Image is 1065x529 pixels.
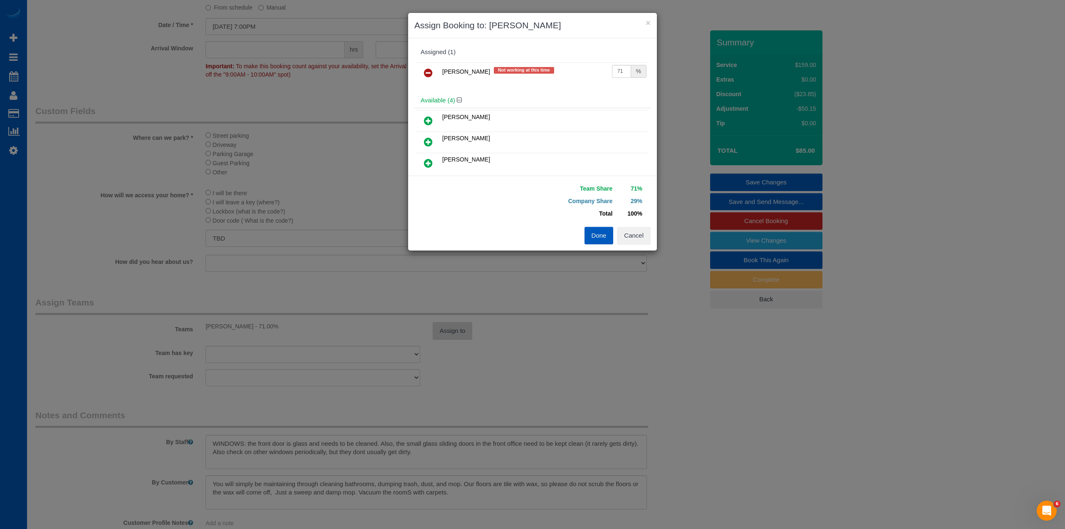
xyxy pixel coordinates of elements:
[414,19,651,32] h3: Assign Booking to: [PERSON_NAME]
[631,65,646,78] div: %
[442,135,490,142] span: [PERSON_NAME]
[614,195,644,207] td: 29%
[1037,501,1057,521] iframe: Intercom live chat
[539,182,614,195] td: Team Share
[539,207,614,220] td: Total
[421,49,644,56] div: Assigned (1)
[614,182,644,195] td: 71%
[442,156,490,163] span: [PERSON_NAME]
[614,207,644,220] td: 100%
[421,97,644,104] h4: Available (4)
[442,68,490,75] span: [PERSON_NAME]
[1054,501,1060,507] span: 6
[539,195,614,207] td: Company Share
[585,227,614,244] button: Done
[442,114,490,120] span: [PERSON_NAME]
[646,18,651,27] button: ×
[494,67,554,74] span: Not working at this time
[617,227,651,244] button: Cancel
